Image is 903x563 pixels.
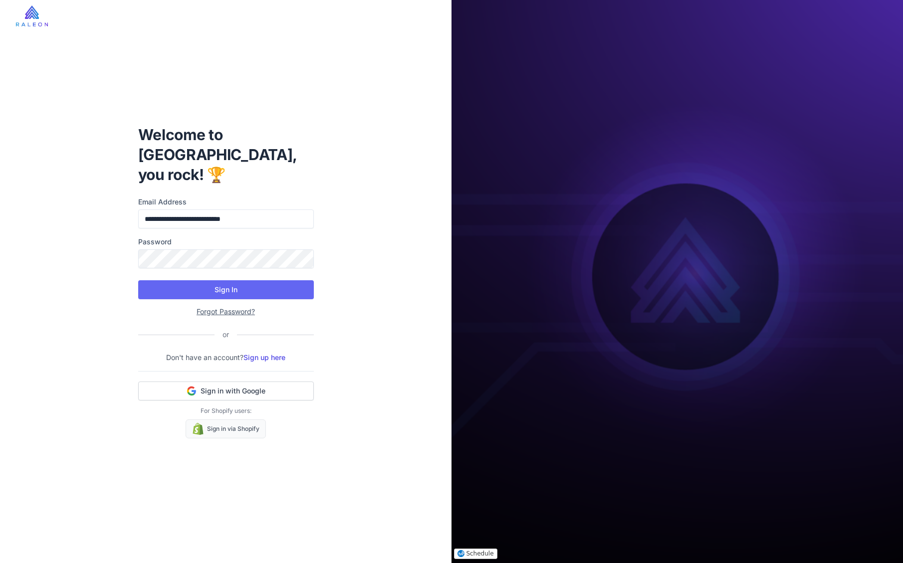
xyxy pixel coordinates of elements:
[243,353,285,362] a: Sign up here
[215,329,237,340] div: or
[138,280,314,299] button: Sign In
[466,550,493,557] span: Schedule
[138,125,314,185] h1: Welcome to [GEOGRAPHIC_DATA], you rock! 🏆
[138,406,314,415] p: For Shopify users:
[16,5,48,26] img: raleon-logo-whitebg.9aac0268.jpg
[138,352,314,363] p: Don't have an account?
[138,381,314,400] button: Sign in with Google
[201,386,265,396] span: Sign in with Google
[186,419,266,438] a: Sign in via Shopify
[197,307,255,316] a: Forgot Password?
[138,196,314,207] label: Email Address
[138,236,314,247] label: Password
[454,549,497,559] button: Schedule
